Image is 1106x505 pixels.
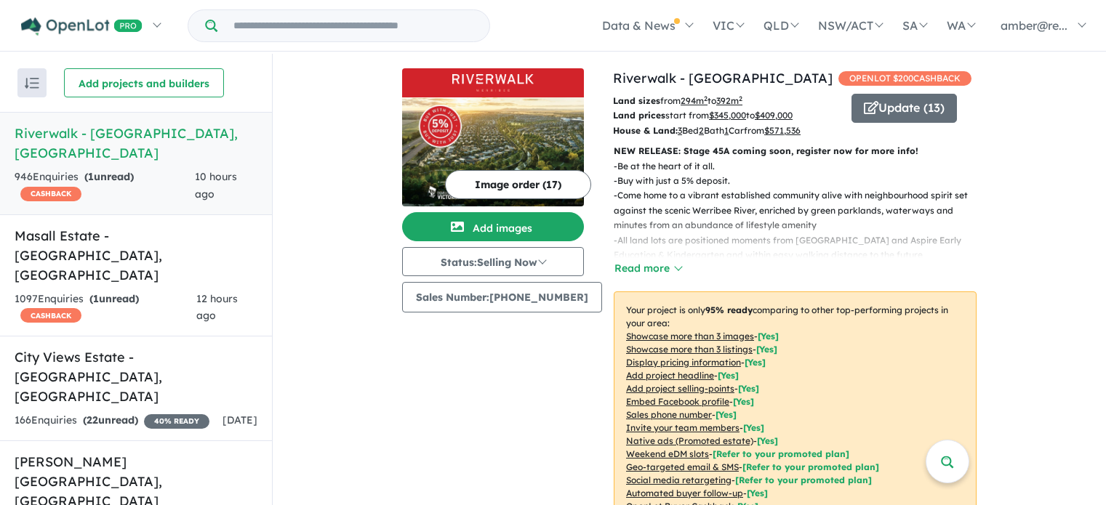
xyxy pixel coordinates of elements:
span: CASHBACK [20,187,81,201]
img: Riverwalk - Werribee [402,97,584,206]
b: House & Land: [613,125,678,136]
sup: 2 [704,94,708,102]
u: Embed Facebook profile [626,396,729,407]
span: OPENLOT $ 200 CASHBACK [838,71,971,86]
span: to [746,110,793,121]
span: 1 [93,292,99,305]
img: sort.svg [25,78,39,89]
button: Image order (17) [445,170,591,199]
strong: ( unread) [83,413,138,427]
u: Add project headline [626,370,714,381]
span: [ Yes ] [745,357,766,368]
span: [ Yes ] [758,331,779,342]
span: 40 % READY [144,414,209,429]
strong: ( unread) [84,170,134,183]
h5: Masall Estate - [GEOGRAPHIC_DATA] , [GEOGRAPHIC_DATA] [15,226,257,285]
u: Invite your team members [626,422,740,433]
button: Sales Number:[PHONE_NUMBER] [402,282,602,312]
button: Status:Selling Now [402,247,584,276]
u: 3 [678,125,682,136]
strong: ( unread) [89,292,139,305]
u: Add project selling-points [626,383,734,394]
span: [Yes] [757,435,778,446]
u: Native ads (Promoted estate) [626,435,753,446]
p: Bed Bath Car from [613,124,841,138]
u: 294 m [681,95,708,106]
button: Add images [402,212,584,241]
span: to [708,95,742,106]
u: Sales phone number [626,409,712,420]
u: Automated buyer follow-up [626,488,743,498]
u: Weekend eDM slots [626,448,709,459]
h5: Riverwalk - [GEOGRAPHIC_DATA] , [GEOGRAPHIC_DATA] [15,124,257,163]
span: [ Yes ] [718,370,739,381]
u: 392 m [716,95,742,106]
a: Riverwalk - Werribee LogoRiverwalk - Werribee [402,68,584,206]
u: 1 [724,125,729,136]
u: 2 [699,125,704,136]
span: [Refer to your promoted plan] [735,474,872,485]
img: Riverwalk - Werribee Logo [408,74,578,92]
p: start from [613,108,841,123]
button: Add projects and builders [64,68,224,97]
u: Social media retargeting [626,474,732,485]
sup: 2 [739,94,742,102]
button: Update (13) [851,94,957,123]
span: amber@re... [1001,18,1067,33]
span: [ Yes ] [733,396,754,407]
u: Geo-targeted email & SMS [626,461,739,472]
u: Display pricing information [626,357,741,368]
span: [Refer to your promoted plan] [713,448,849,459]
p: from [613,94,841,108]
u: Showcase more than 3 listings [626,344,753,355]
p: - Buy with just a 5% deposit. [614,174,988,188]
span: 22 [87,413,98,427]
p: - All land lots are positioned moments from [GEOGRAPHIC_DATA] and Aspire Early Education & Kinder... [614,233,988,278]
b: 95 % ready [705,304,753,315]
h5: City Views Estate - [GEOGRAPHIC_DATA] , [GEOGRAPHIC_DATA] [15,347,257,406]
p: NEW RELEASE: Stage 45A coming soon, register now for more info! [614,144,977,158]
p: - Come home to a vibrant established community alive with neighbourhood spirit set against the sc... [614,188,988,233]
div: 166 Enquir ies [15,412,209,429]
span: [Refer to your promoted plan] [742,461,879,472]
div: 946 Enquir ies [15,169,195,203]
u: $ 571,536 [764,125,801,136]
b: Land prices [613,110,665,121]
span: [ Yes ] [716,409,737,420]
span: 1 [88,170,94,183]
u: Showcase more than 3 images [626,331,754,342]
u: $ 345,000 [709,110,746,121]
img: Openlot PRO Logo White [21,17,143,36]
p: - Be at the heart of it all. [614,159,988,174]
div: 1097 Enquir ies [15,291,196,326]
u: $ 409,000 [755,110,793,121]
span: [DATE] [223,413,257,427]
span: [ Yes ] [738,383,759,394]
span: 10 hours ago [195,170,237,201]
span: 12 hours ago [196,292,238,323]
button: Read more [614,260,682,277]
a: Riverwalk - [GEOGRAPHIC_DATA] [613,70,833,86]
span: [Yes] [747,488,768,498]
span: CASHBACK [20,308,81,323]
span: [ Yes ] [743,422,764,433]
b: Land sizes [613,95,660,106]
input: Try estate name, suburb, builder or developer [220,10,486,41]
span: [ Yes ] [756,344,777,355]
